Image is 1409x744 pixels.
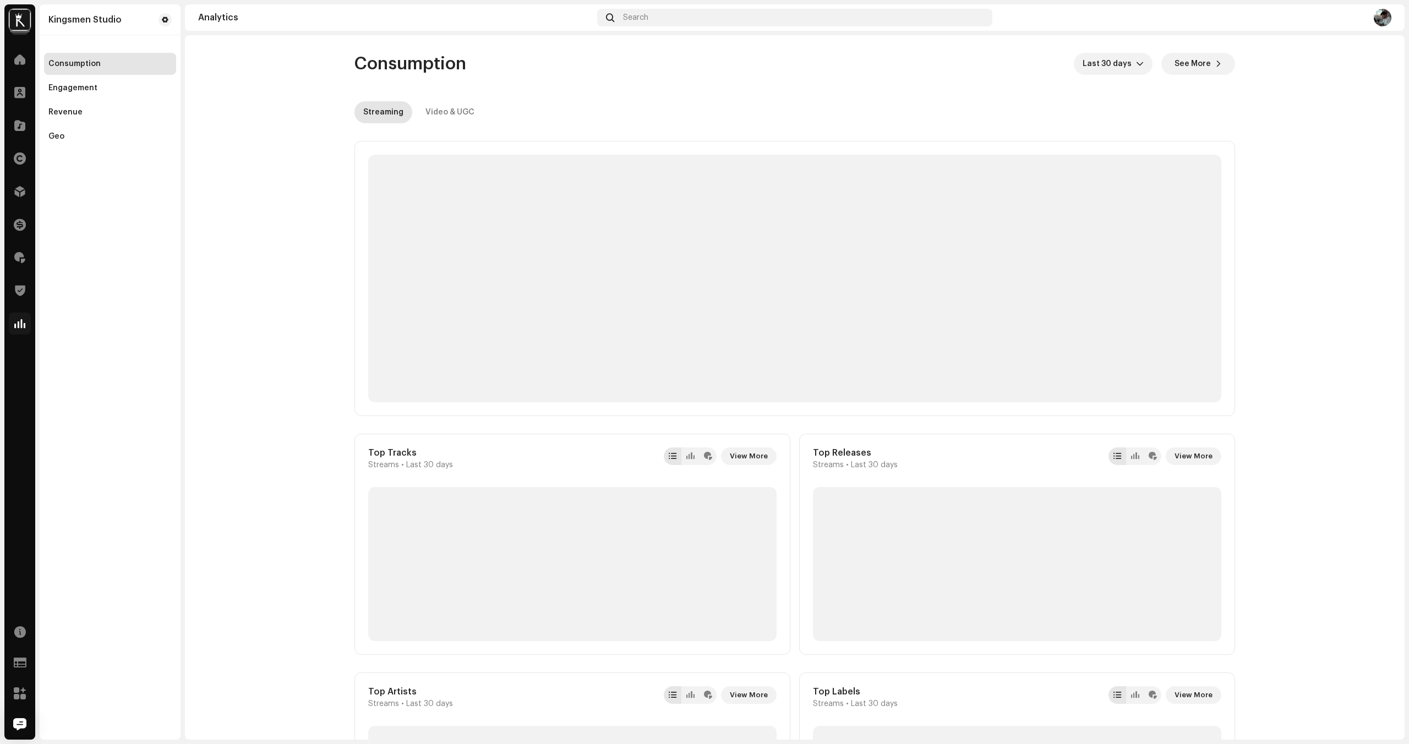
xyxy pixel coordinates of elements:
[368,461,399,469] span: Streams
[363,101,403,123] div: Streaming
[851,461,898,469] span: Last 30 days
[813,699,844,708] span: Streams
[368,686,453,697] div: Top Artists
[813,447,898,458] div: Top Releases
[1175,53,1211,75] span: See More
[1166,686,1221,704] button: View More
[48,108,83,117] div: Revenue
[7,711,33,737] div: Open Intercom Messenger
[730,445,768,467] span: View More
[406,461,453,469] span: Last 30 days
[846,461,849,469] span: •
[846,699,849,708] span: •
[401,461,404,469] span: •
[1136,53,1144,75] div: dropdown trigger
[198,13,593,22] div: Analytics
[721,447,777,465] button: View More
[851,699,898,708] span: Last 30 days
[48,84,97,92] div: Engagement
[813,461,844,469] span: Streams
[44,53,176,75] re-m-nav-item: Consumption
[368,699,399,708] span: Streams
[813,686,898,697] div: Top Labels
[401,699,404,708] span: •
[48,59,101,68] div: Consumption
[1166,447,1221,465] button: View More
[406,699,453,708] span: Last 30 days
[48,132,64,141] div: Geo
[1175,445,1213,467] span: View More
[368,447,453,458] div: Top Tracks
[1374,9,1391,26] img: e7e1c77d-7ac2-4e23-a9aa-5e1bb7bb2ada
[721,686,777,704] button: View More
[354,53,466,75] span: Consumption
[623,13,648,22] span: Search
[425,101,474,123] div: Video & UGC
[1161,53,1235,75] button: See More
[1083,53,1136,75] span: Last 30 days
[1175,684,1213,706] span: View More
[44,101,176,123] re-m-nav-item: Revenue
[44,77,176,99] re-m-nav-item: Engagement
[9,9,31,31] img: e9e70cf3-c49a-424f-98c5-fab0222053be
[730,684,768,706] span: View More
[44,125,176,147] re-m-nav-item: Geo
[48,15,122,24] div: Kingsmen Studio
